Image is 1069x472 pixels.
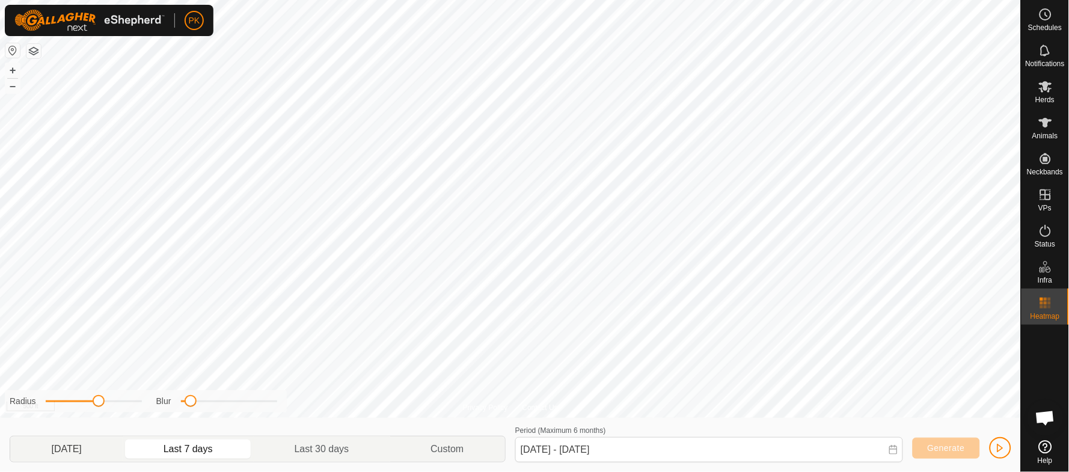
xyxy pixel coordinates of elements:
a: Privacy Policy [463,402,508,413]
button: Reset Map [5,43,20,58]
a: Help [1022,435,1069,469]
span: Herds [1035,96,1055,103]
span: Neckbands [1027,168,1063,176]
button: + [5,63,20,78]
button: Generate [913,438,980,459]
span: Help [1038,457,1053,464]
button: – [5,79,20,93]
div: Open chat [1028,400,1064,436]
span: Status [1035,241,1055,248]
span: Notifications [1026,60,1065,67]
span: [DATE] [51,442,81,456]
span: Schedules [1028,24,1062,31]
span: PK [189,14,200,27]
span: Last 30 days [295,442,349,456]
label: Blur [156,395,171,408]
span: Custom [430,442,464,456]
span: Last 7 days [164,442,213,456]
span: Animals [1032,132,1058,139]
img: Gallagher Logo [14,10,165,31]
label: Period (Maximum 6 months) [515,426,606,435]
button: Map Layers [26,44,41,58]
label: Radius [10,395,36,408]
span: Generate [928,443,965,453]
span: Infra [1038,277,1052,284]
a: Contact Us [522,402,558,413]
span: Heatmap [1031,313,1060,320]
span: VPs [1038,204,1052,212]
